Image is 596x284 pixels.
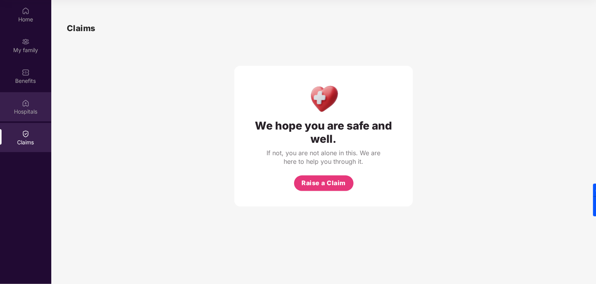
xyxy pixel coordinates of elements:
h1: Claims [67,22,96,35]
div: We hope you are safe and well. [250,119,397,146]
img: svg+xml;base64,PHN2ZyBpZD0iSG9tZSIgeG1sbnM9Imh0dHA6Ly93d3cudzMub3JnLzIwMDAvc3ZnIiB3aWR0aD0iMjAiIG... [22,7,30,15]
img: Health Care [307,81,341,115]
span: Raise a Claim [301,178,346,188]
img: svg+xml;base64,PHN2ZyBpZD0iQmVuZWZpdHMiIHhtbG5zPSJodHRwOi8vd3d3LnczLm9yZy8yMDAwL3N2ZyIgd2lkdGg9Ij... [22,68,30,76]
div: If not, you are not alone in this. We are here to help you through it. [265,149,382,166]
img: svg+xml;base64,PHN2ZyBpZD0iQ2xhaW0iIHhtbG5zPSJodHRwOi8vd3d3LnczLm9yZy8yMDAwL3N2ZyIgd2lkdGg9IjIwIi... [22,130,30,138]
img: svg+xml;base64,PHN2ZyBpZD0iSG9zcGl0YWxzIiB4bWxucz0iaHR0cDovL3d3dy53My5vcmcvMjAwMC9zdmciIHdpZHRoPS... [22,99,30,107]
img: svg+xml;base64,PHN2ZyB3aWR0aD0iMjAiIGhlaWdodD0iMjAiIHZpZXdCb3g9IjAgMCAyMCAyMCIgZmlsbD0ibm9uZSIgeG... [22,38,30,46]
button: Raise a Claim [294,175,354,191]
